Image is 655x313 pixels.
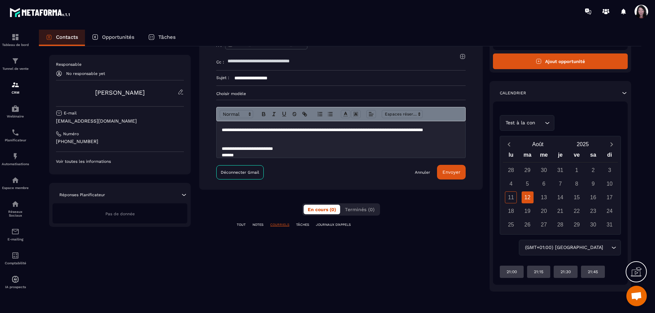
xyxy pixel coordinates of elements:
img: formation [11,33,19,41]
div: me [536,150,552,162]
a: Opportunités [85,30,141,46]
div: 1 [571,164,583,176]
div: 25 [505,219,517,231]
p: 21:00 [507,269,517,275]
div: 4 [505,178,517,190]
button: Envoyer [437,165,466,179]
p: Planificateur [2,138,29,142]
div: 31 [603,219,615,231]
div: 14 [554,191,566,203]
p: E-mailing [2,237,29,241]
a: social-networksocial-networkRéseaux Sociaux [2,195,29,222]
p: Responsable [56,62,184,67]
p: NOTES [252,222,263,227]
img: automations [11,275,19,283]
div: ma [519,150,536,162]
a: Déconnecter Gmail [216,165,264,179]
div: 5 [522,178,534,190]
div: 29 [522,164,534,176]
p: No responsable yet [66,71,105,76]
div: 16 [587,191,599,203]
div: Search for option [500,115,554,131]
div: 28 [505,164,517,176]
p: Sujet : [216,75,229,80]
a: automationsautomationsEspace membre [2,171,29,195]
button: Next month [605,140,618,149]
p: Réseaux Sociaux [2,210,29,217]
div: 13 [538,191,550,203]
a: automationsautomationsAutomatisations [2,147,29,171]
p: Comptabilité [2,261,29,265]
img: accountant [11,251,19,260]
p: IA prospects [2,285,29,289]
p: CRM [2,91,29,94]
a: Ouvrir le chat [626,286,647,306]
a: Contacts [39,30,85,46]
span: En cours (0) [308,207,336,212]
a: emailemailE-mailing [2,222,29,246]
p: 21:45 [588,269,598,275]
a: formationformationCRM [2,76,29,99]
div: 30 [538,164,550,176]
button: Open months overlay [515,138,561,150]
span: (GMT+01:00) [GEOGRAPHIC_DATA] [523,244,605,251]
a: schedulerschedulerPlanificateur [2,123,29,147]
p: Tunnel de vente [2,67,29,71]
a: automationsautomationsWebinaire [2,99,29,123]
div: di [601,150,618,162]
div: 10 [603,178,615,190]
button: Ajout opportunité [493,53,628,69]
a: Annuler [415,170,430,175]
span: Test à la con [504,119,537,127]
p: 21:15 [534,269,543,275]
div: Calendar wrapper [503,150,618,231]
p: 21:30 [561,269,571,275]
p: Contacts [56,34,78,40]
p: Tâches [158,34,176,40]
div: 15 [571,191,583,203]
div: 23 [587,205,599,217]
button: En cours (0) [304,205,340,214]
div: 18 [505,205,517,217]
a: [PERSON_NAME] [95,89,145,96]
div: ve [568,150,585,162]
div: 12 [522,191,534,203]
div: 6 [538,178,550,190]
div: 2 [587,164,599,176]
div: 27 [538,219,550,231]
img: social-network [11,200,19,208]
p: Réponses Planificateur [59,192,105,198]
button: Open years overlay [560,138,605,150]
div: sa [585,150,601,162]
div: 9 [587,178,599,190]
div: 28 [554,219,566,231]
div: 19 [522,205,534,217]
p: Voir toutes les informations [56,159,184,164]
a: formationformationTableau de bord [2,28,29,52]
img: logo [10,6,71,18]
p: Choisir modèle [216,91,466,96]
p: JOURNAUX D'APPELS [316,222,351,227]
img: formation [11,81,19,89]
button: Terminés (0) [341,205,379,214]
p: TOUT [237,222,246,227]
p: TÂCHES [296,222,309,227]
p: Calendrier [500,90,526,96]
div: lu [503,150,519,162]
span: Terminés (0) [345,207,375,212]
div: 7 [554,178,566,190]
div: 22 [571,205,583,217]
img: formation [11,57,19,65]
p: [EMAIL_ADDRESS][DOMAIN_NAME] [56,118,184,124]
a: accountantaccountantComptabilité [2,246,29,270]
img: scheduler [11,128,19,137]
img: automations [11,176,19,184]
p: [PHONE_NUMBER] [56,138,184,145]
p: Opportunités [102,34,134,40]
div: 3 [603,164,615,176]
div: Calendar days [503,164,618,231]
p: E-mail [64,110,77,116]
img: email [11,228,19,236]
input: Search for option [537,119,543,127]
span: Pas de donnée [105,212,135,216]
